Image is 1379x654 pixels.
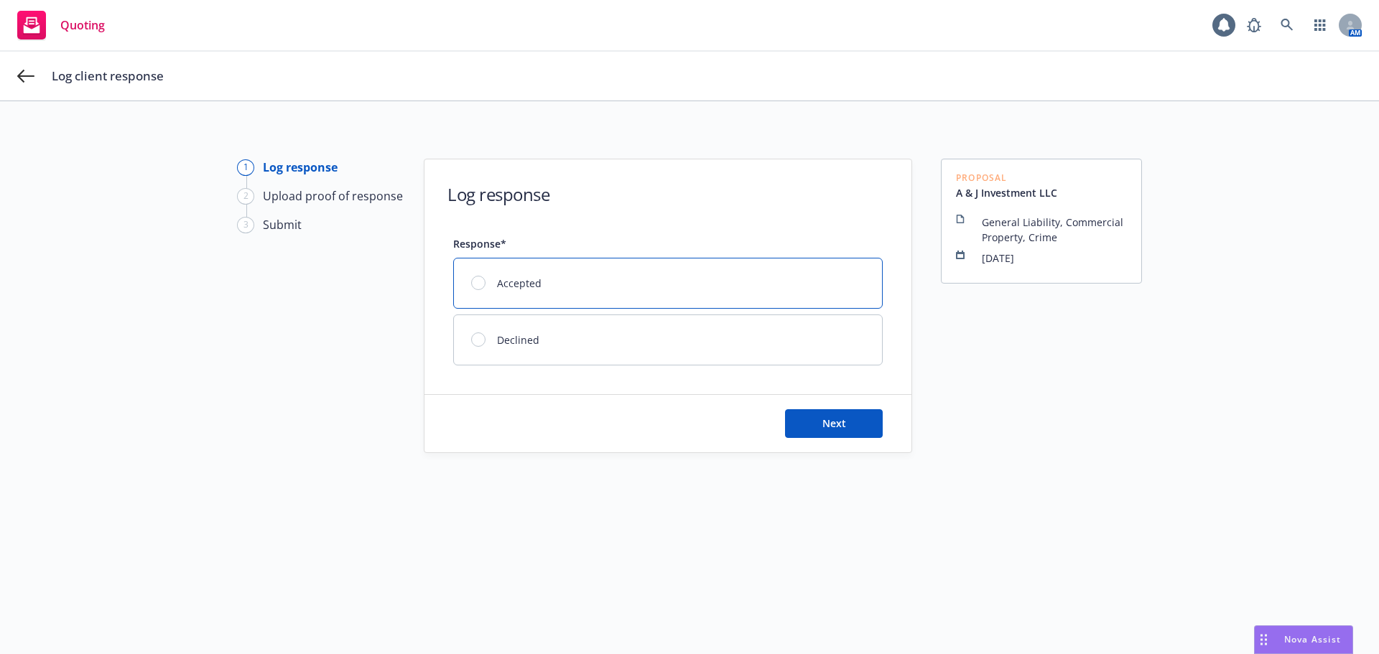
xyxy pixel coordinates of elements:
h1: Log response [447,182,549,206]
a: Quoting [11,5,111,45]
span: Proposal [956,174,1069,182]
span: Quoting [60,19,105,31]
span: [DATE] [982,251,1127,266]
a: Report a Bug [1240,11,1268,39]
button: Nova Assist [1254,625,1353,654]
span: Log client response [52,67,164,85]
div: 1 [237,159,254,176]
div: Submit [263,216,302,233]
span: Next [822,416,846,430]
div: Log response [263,159,338,176]
a: Switch app [1306,11,1334,39]
span: Accepted [497,276,542,291]
span: Response* [453,237,506,251]
span: Nova Assist [1284,633,1341,645]
div: 2 [237,188,254,205]
button: Next [785,409,883,438]
span: Declined [497,332,539,347]
span: General Liability, Commercial Property, Crime [982,215,1127,245]
div: Drag to move [1255,626,1273,653]
a: Search [1273,11,1301,39]
div: 3 [237,217,254,233]
div: Upload proof of response [263,187,403,205]
a: A & J Investment LLC [956,185,1069,200]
